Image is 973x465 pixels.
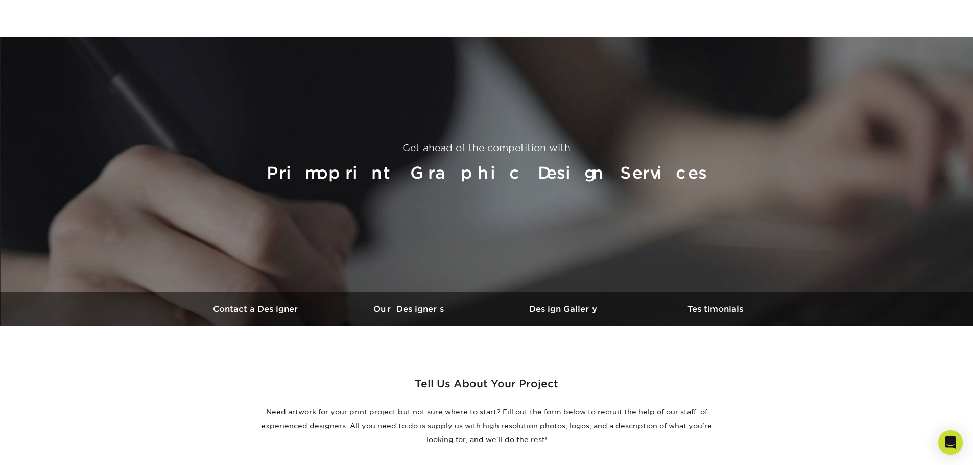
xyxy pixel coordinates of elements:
[184,141,789,155] p: Get ahead of the competition with
[640,292,793,326] a: Testimonials
[640,304,793,314] h3: Testimonials
[487,304,640,314] h3: Design Gallery
[180,292,334,326] a: Contact a Designer
[334,304,487,314] h3: Our Designers
[487,292,640,326] a: Design Gallery
[184,159,789,187] h1: Primoprint Graphic Design Services
[257,405,717,447] p: Need artwork for your print project but not sure where to start? Fill out the form below to recru...
[257,375,717,401] h2: Tell Us About Your Project
[334,292,487,326] a: Our Designers
[938,430,963,455] div: Open Intercom Messenger
[180,304,334,314] h3: Contact a Designer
